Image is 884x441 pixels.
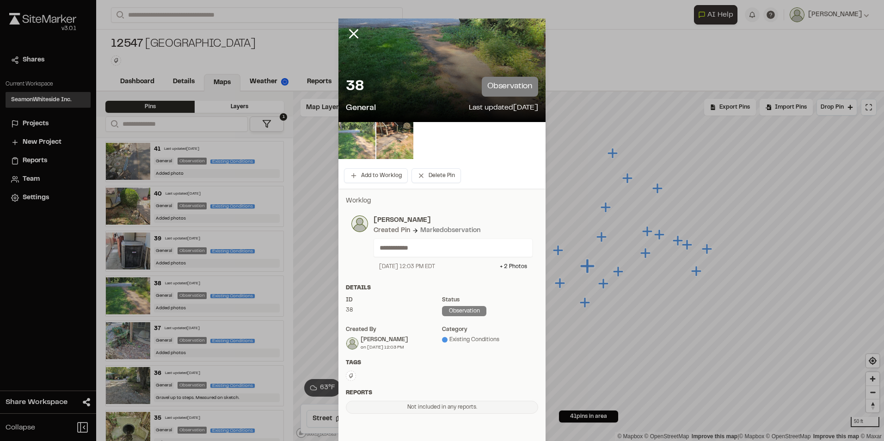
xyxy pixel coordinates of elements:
[346,102,376,115] p: General
[346,284,538,292] div: Details
[376,122,413,159] img: file
[420,226,480,236] div: Marked observation
[346,296,442,304] div: ID
[346,389,538,397] div: Reports
[346,337,358,349] img: Morgan Beumee
[344,168,408,183] button: Add to Worklog
[346,359,538,367] div: Tags
[411,168,461,183] button: Delete Pin
[361,336,408,344] div: [PERSON_NAME]
[338,122,375,159] img: file
[361,344,408,351] div: on [DATE] 12:03 PM
[442,325,538,334] div: category
[351,215,368,232] img: photo
[346,401,538,414] div: Not included in any reports.
[346,78,363,96] p: 38
[442,336,538,344] div: Existing Conditions
[346,371,356,381] button: Edit Tags
[379,263,435,271] div: [DATE] 12:03 PM EDT
[374,226,410,236] div: Created Pin
[500,263,527,271] div: + 2 Photo s
[469,102,538,115] p: Last updated [DATE]
[374,215,533,226] p: [PERSON_NAME]
[346,325,442,334] div: Created by
[346,306,442,314] div: 38
[442,296,538,304] div: Status
[442,306,486,316] div: observation
[346,196,538,206] p: Worklog
[482,77,538,97] p: observation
